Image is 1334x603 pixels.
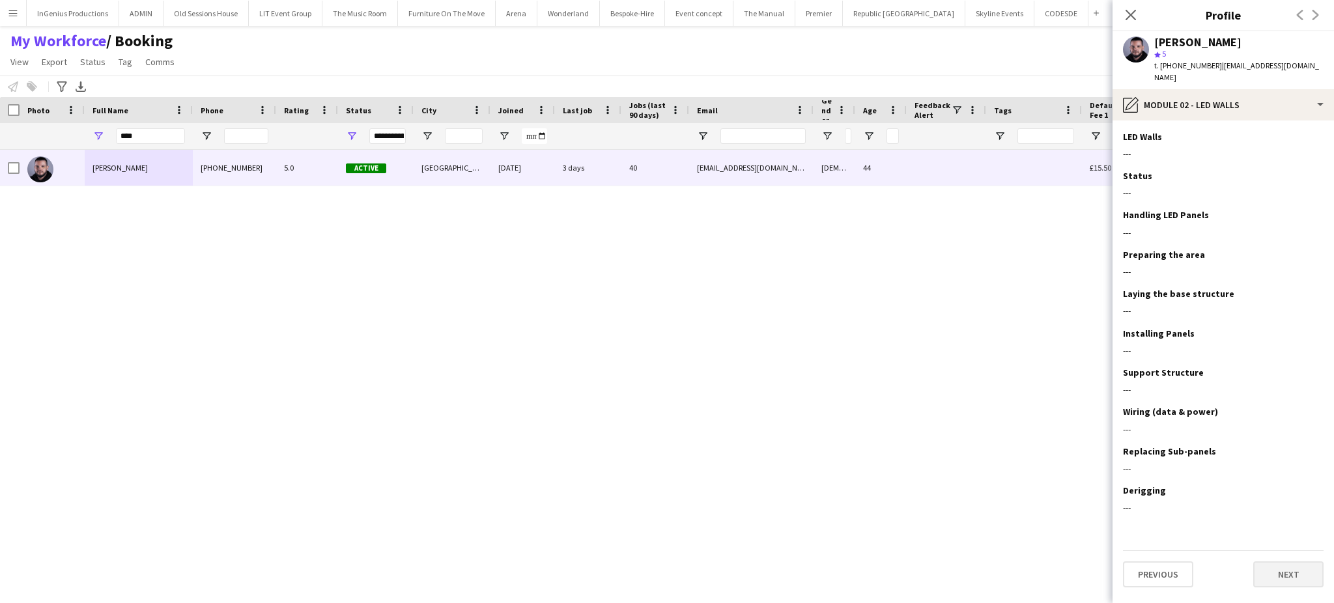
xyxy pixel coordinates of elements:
div: [PERSON_NAME] [1154,36,1242,48]
button: Next [1253,561,1324,587]
h3: Wiring (data & power) [1123,406,1218,417]
div: --- [1123,344,1324,356]
button: Open Filter Menu [994,130,1006,142]
div: 40 [621,150,689,186]
span: Booking [106,31,173,51]
app-action-btn: Export XLSX [73,79,89,94]
div: [DATE] [490,150,555,186]
button: Arena [496,1,537,26]
input: Tags Filter Input [1017,128,1074,144]
span: Tags [994,105,1012,115]
h3: Profile [1113,7,1334,23]
div: --- [1123,423,1324,435]
span: Status [346,105,371,115]
a: Comms [140,53,180,70]
h3: Installing Panels [1123,328,1195,339]
a: Status [75,53,111,70]
button: Open Filter Menu [498,130,510,142]
h3: Status [1123,170,1152,182]
span: Gender [821,96,832,125]
button: Open Filter Menu [697,130,709,142]
input: Age Filter Input [887,128,899,144]
div: --- [1123,305,1324,316]
a: Tag [113,53,137,70]
div: --- [1123,384,1324,395]
span: Joined [498,105,524,115]
span: Rating [284,105,309,115]
h3: Replacing Sub-panels [1123,445,1216,457]
div: --- [1123,266,1324,277]
span: 5 [1162,49,1166,59]
button: LIT Event Group [249,1,322,26]
input: Gender Filter Input [845,128,851,144]
div: --- [1123,148,1324,160]
span: Jobs (last 90 days) [629,100,666,120]
a: My Workforce [10,31,106,51]
span: Email [697,105,718,115]
div: [GEOGRAPHIC_DATA] [414,150,490,186]
span: | [EMAIL_ADDRESS][DOMAIN_NAME] [1154,61,1319,82]
div: 5.0 [276,150,338,186]
div: 44 [855,150,907,186]
span: Status [80,56,106,68]
span: Comms [145,56,175,68]
button: Old Sessions House [163,1,249,26]
a: Export [36,53,72,70]
button: Furniture On The Move [398,1,496,26]
span: Active [346,163,386,173]
div: Module 02 - LED Walls [1113,89,1334,120]
input: Phone Filter Input [224,128,268,144]
span: Full Name [92,105,128,115]
span: t. [PHONE_NUMBER] [1154,61,1222,70]
button: Open Filter Menu [421,130,433,142]
span: £15.50 [1090,163,1111,173]
button: Open Filter Menu [1090,130,1101,142]
button: The Manual [733,1,795,26]
h3: LED Walls [1123,131,1162,143]
button: Open Filter Menu [201,130,212,142]
span: Tag [119,56,132,68]
button: Open Filter Menu [863,130,875,142]
button: Wonderland [537,1,600,26]
div: --- [1123,227,1324,238]
div: --- [1123,462,1324,474]
input: City Filter Input [445,128,483,144]
h3: Support Structure [1123,367,1204,378]
span: Feedback Alert [915,100,951,120]
span: City [421,105,436,115]
span: [PERSON_NAME] [92,163,148,173]
h3: Handling LED Panels [1123,209,1209,221]
img: Paul Fisk [27,156,53,182]
input: Joined Filter Input [522,128,547,144]
h3: Laying the base structure [1123,288,1234,300]
button: Previous [1123,561,1193,587]
button: Bespoke-Hire [600,1,665,26]
span: Age [863,105,877,115]
button: Open Filter Menu [346,130,358,142]
button: Republic [GEOGRAPHIC_DATA] [843,1,965,26]
input: Full Name Filter Input [116,128,185,144]
span: Photo [27,105,50,115]
div: [DEMOGRAPHIC_DATA] [814,150,855,186]
input: Email Filter Input [720,128,806,144]
span: View [10,56,29,68]
h3: Preparing the area [1123,249,1205,260]
button: ADMIN [119,1,163,26]
button: Open Filter Menu [92,130,104,142]
div: --- [1123,501,1324,513]
button: The Music Room [322,1,398,26]
span: Phone [201,105,223,115]
span: Export [42,56,67,68]
a: View [5,53,34,70]
div: 3 days [555,150,621,186]
span: Last job [563,105,592,115]
h3: Derigging [1123,484,1166,496]
button: Premier [795,1,843,26]
div: [PHONE_NUMBER] [193,150,276,186]
span: Default Hourly Fee 1 [1090,100,1158,120]
button: Skyline Events [965,1,1034,26]
div: --- [1123,187,1324,199]
button: InGenius Productions [27,1,119,26]
app-action-btn: Advanced filters [54,79,70,94]
div: [EMAIL_ADDRESS][DOMAIN_NAME] [689,150,814,186]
